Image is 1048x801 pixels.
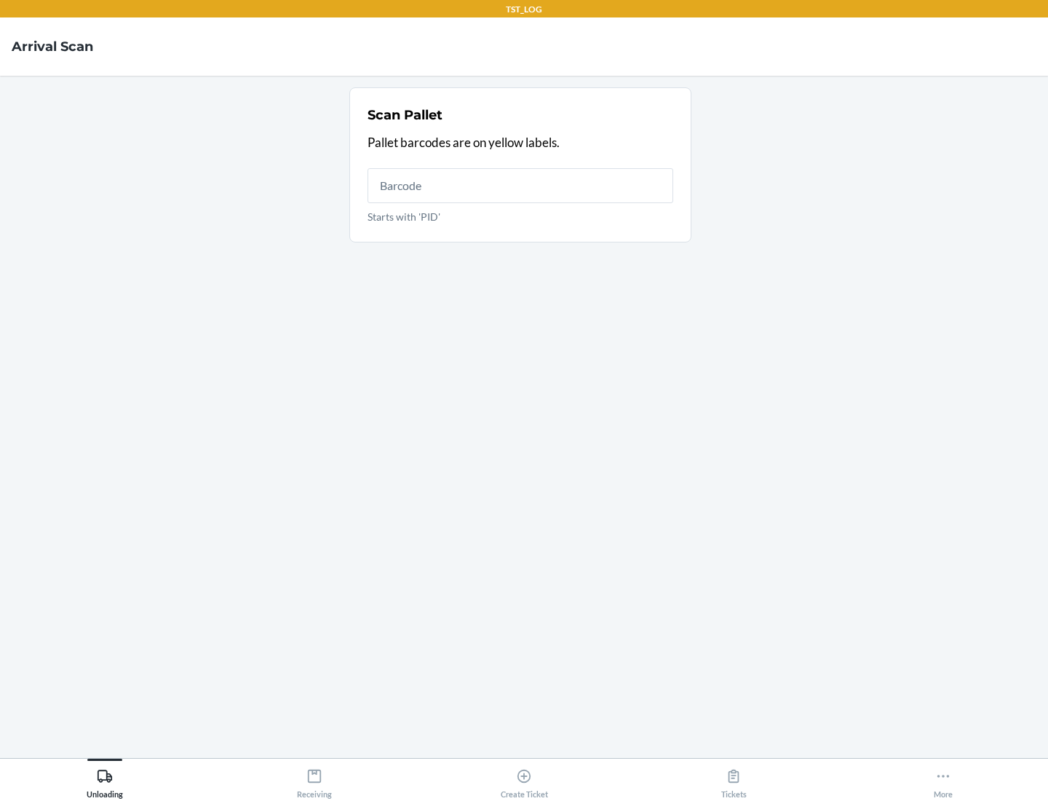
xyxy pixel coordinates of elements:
[934,762,953,799] div: More
[368,133,673,152] p: Pallet barcodes are on yellow labels.
[419,759,629,799] button: Create Ticket
[87,762,123,799] div: Unloading
[501,762,548,799] div: Create Ticket
[838,759,1048,799] button: More
[721,762,747,799] div: Tickets
[368,106,442,125] h2: Scan Pallet
[368,209,673,224] p: Starts with 'PID'
[368,168,673,203] input: Starts with 'PID'
[297,762,332,799] div: Receiving
[506,3,542,16] p: TST_LOG
[210,759,419,799] button: Receiving
[629,759,838,799] button: Tickets
[12,37,93,56] h4: Arrival Scan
